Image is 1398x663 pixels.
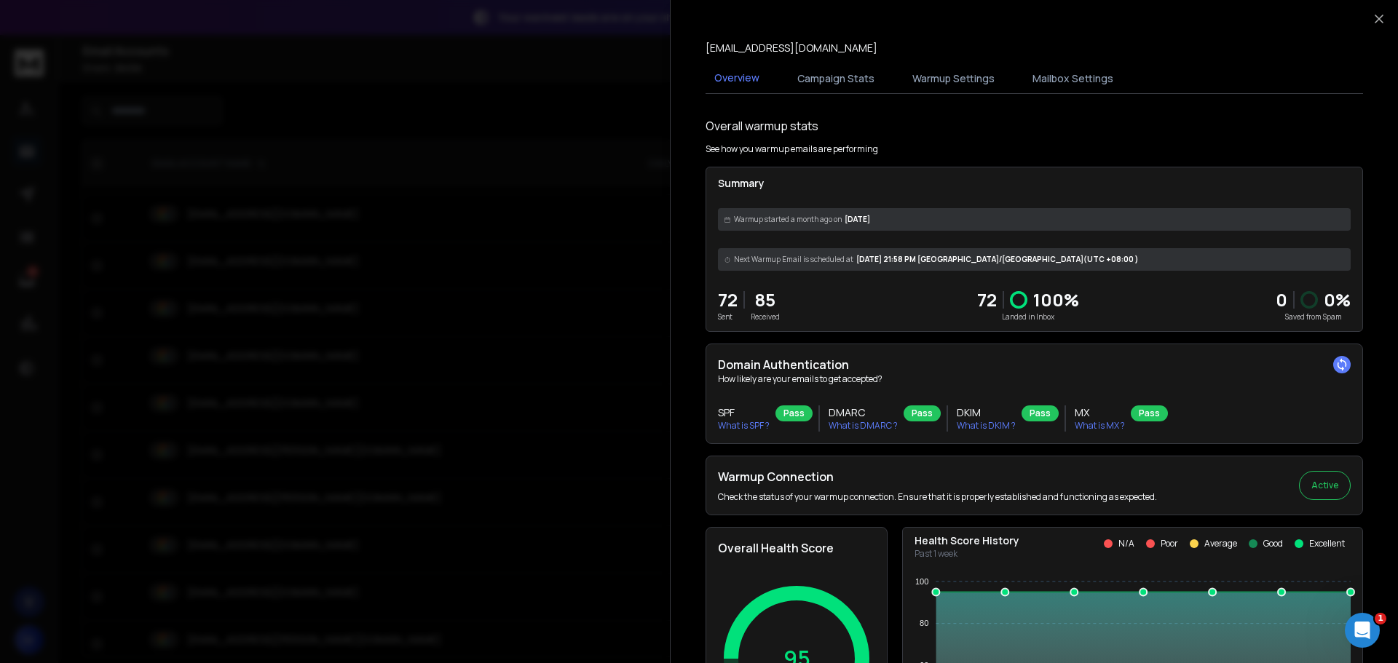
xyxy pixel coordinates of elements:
[1276,311,1351,322] p: Saved from Spam
[718,420,770,432] p: What is SPF ?
[1324,288,1351,311] p: 0 %
[706,143,878,155] p: See how you warmup emails are performing
[718,468,1157,485] h2: Warmup Connection
[1204,538,1237,549] p: Average
[718,373,1351,385] p: How likely are your emails to get accepted?
[751,288,780,311] p: 85
[734,214,842,225] span: Warmup started a month ago on
[789,63,883,95] button: Campaign Stats
[829,405,898,420] h3: DMARC
[718,208,1351,231] div: [DATE]
[734,254,853,265] span: Next Warmup Email is scheduled at
[718,539,875,557] h2: Overall Health Score
[920,619,928,627] tspan: 80
[904,405,941,421] div: Pass
[706,62,768,95] button: Overview
[718,311,738,322] p: Sent
[706,41,877,55] p: [EMAIL_ADDRESS][DOMAIN_NAME]
[1024,63,1122,95] button: Mailbox Settings
[977,311,1079,322] p: Landed in Inbox
[1075,420,1125,432] p: What is MX ?
[1131,405,1168,421] div: Pass
[977,288,997,311] p: 72
[1345,613,1380,648] iframe: Intercom live chat
[718,248,1351,271] div: [DATE] 21:58 PM [GEOGRAPHIC_DATA]/[GEOGRAPHIC_DATA] (UTC +08:00 )
[1033,288,1079,311] p: 100 %
[718,491,1157,503] p: Check the status of your warmup connection. Ensure that it is properly established and functionin...
[915,577,928,586] tspan: 100
[718,356,1351,373] h2: Domain Authentication
[957,405,1016,420] h3: DKIM
[775,405,813,421] div: Pass
[1161,538,1178,549] p: Poor
[718,405,770,420] h3: SPF
[1118,538,1134,549] p: N/A
[1022,405,1059,421] div: Pass
[829,420,898,432] p: What is DMARC ?
[1299,471,1351,500] button: Active
[751,311,780,322] p: Received
[1309,538,1345,549] p: Excellent
[957,420,1016,432] p: What is DKIM ?
[915,533,1019,548] p: Health Score History
[718,288,738,311] p: 72
[904,63,1003,95] button: Warmup Settings
[1075,405,1125,420] h3: MX
[718,176,1351,191] p: Summary
[1263,538,1283,549] p: Good
[706,117,818,135] h1: Overall warmup stats
[1276,287,1287,311] strong: 0
[1375,613,1386,624] span: 1
[915,548,1019,560] p: Past 1 week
